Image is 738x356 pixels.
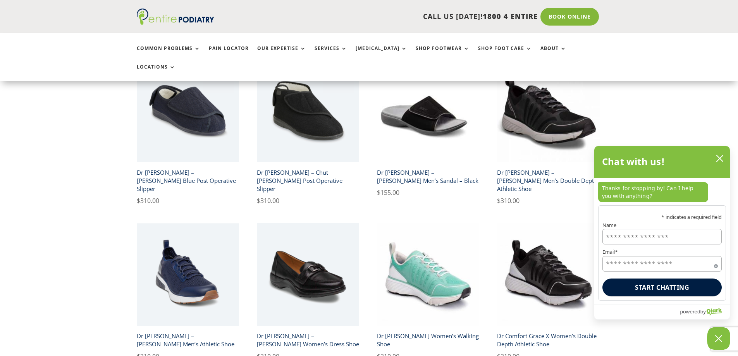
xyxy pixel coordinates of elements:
[680,307,700,316] span: powered
[257,60,360,206] a: chut dr comfort gary black mens slipperDr [PERSON_NAME] – Chut [PERSON_NAME] Post Operative Slipp...
[602,250,722,255] label: Email*
[137,60,239,162] img: chut dr comfort franki blue slipper
[497,196,501,205] span: $
[416,46,470,62] a: Shop Footwear
[137,165,239,196] h2: Dr [PERSON_NAME] – [PERSON_NAME] Blue Post Operative Slipper
[377,60,480,198] a: Dr Comfort Connor men's sandal black front angleDr [PERSON_NAME] – [PERSON_NAME] Men’s Sandal – B...
[497,165,600,196] h2: Dr [PERSON_NAME] – [PERSON_NAME] Men’s Double Depth Athletic Shoe
[497,60,600,162] img: dr comfort gordon x mens double depth athletic shoe black
[377,188,380,197] span: $
[478,46,532,62] a: Shop Foot Care
[377,329,480,351] h2: Dr [PERSON_NAME] Women’s Walking Shoe
[209,46,249,62] a: Pain Locator
[137,9,214,25] img: logo (1)
[257,223,360,326] img: mallory dr comfort black womens dress shoe entire podiatry
[497,223,600,326] img: Dr Comfort Grace X Women's Athletic Shoe Black
[594,178,730,205] div: chat
[137,196,159,205] bdi: 310.00
[137,60,239,206] a: chut dr comfort franki blue slipperDr [PERSON_NAME] – [PERSON_NAME] Blue Post Operative Slipper $...
[483,12,538,21] span: 1800 4 ENTIRE
[257,329,360,351] h2: Dr [PERSON_NAME] – [PERSON_NAME] Women’s Dress Shoe
[497,196,520,205] bdi: 310.00
[257,165,360,196] h2: Dr [PERSON_NAME] – Chut [PERSON_NAME] Post Operative Slipper
[356,46,407,62] a: [MEDICAL_DATA]
[540,46,566,62] a: About
[137,46,200,62] a: Common Problems
[602,223,722,228] label: Name
[594,146,730,320] div: olark chatbox
[714,153,726,164] button: close chatbox
[137,223,239,326] img: jack dr comfort blue mens casual athletic shoe entire podiatry
[244,12,538,22] p: CALL US [DATE]!
[137,64,175,81] a: Locations
[377,188,399,197] bdi: 155.00
[377,223,480,326] img: Dr Comfort Grace Women's Athletic Shoe Seafoam Green
[700,307,706,316] span: by
[602,256,722,272] input: Email
[680,305,730,319] a: Powered by Olark
[602,279,722,296] button: Start chatting
[497,329,600,351] h2: Dr Comfort Grace X Women’s Double Depth Athletic Shoe
[598,182,708,202] p: Thanks for stopping by! Can I help you with anything?
[257,196,279,205] bdi: 310.00
[707,327,730,350] button: Close Chatbox
[257,196,260,205] span: $
[137,196,140,205] span: $
[377,165,480,187] h2: Dr [PERSON_NAME] – [PERSON_NAME] Men’s Sandal – Black
[602,229,722,245] input: Name
[714,263,718,267] span: Required field
[497,60,600,206] a: dr comfort gordon x mens double depth athletic shoe blackDr [PERSON_NAME] – [PERSON_NAME] Men’s D...
[602,154,665,169] h2: Chat with us!
[315,46,347,62] a: Services
[257,46,306,62] a: Our Expertise
[137,19,214,26] a: Entire Podiatry
[257,60,360,162] img: chut dr comfort gary black mens slipper
[540,8,599,26] a: Book Online
[137,329,239,351] h2: Dr [PERSON_NAME] – [PERSON_NAME] Men’s Athletic Shoe
[602,215,722,220] p: * indicates a required field
[377,60,480,162] img: Dr Comfort Connor men's sandal black front angle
